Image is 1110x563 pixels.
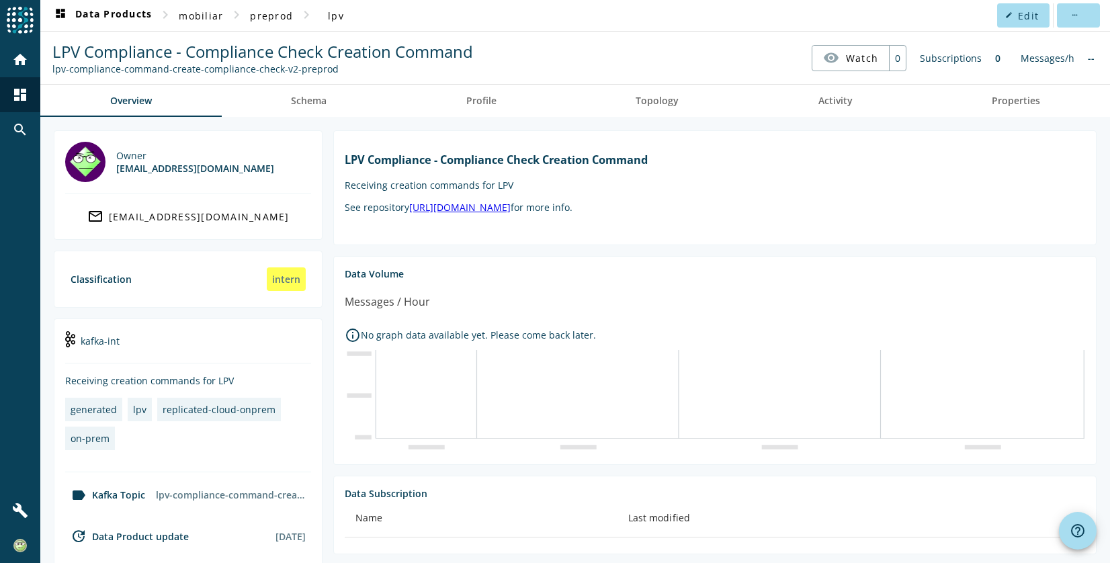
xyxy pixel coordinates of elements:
[345,320,1085,350] div: No graph data available yet. Please come back later.
[913,45,988,71] div: Subscriptions
[275,530,306,543] div: [DATE]
[298,7,314,23] mat-icon: chevron_right
[1070,523,1086,539] mat-icon: help_outline
[1018,9,1039,22] span: Edit
[345,500,617,537] th: Name
[988,45,1007,71] div: 0
[12,52,28,68] mat-icon: home
[1070,11,1078,19] mat-icon: more_horiz
[12,122,28,138] mat-icon: search
[328,9,344,22] span: lpv
[179,9,223,22] span: mobiliar
[71,403,117,416] div: generated
[409,201,511,214] a: [URL][DOMAIN_NAME]
[812,46,889,70] button: Watch
[65,528,189,544] div: Data Product update
[13,539,27,552] img: 4fbb10b3593c638289ef55de7aa3ced9
[116,162,274,175] div: [EMAIL_ADDRESS][DOMAIN_NAME]
[1005,11,1013,19] mat-icon: edit
[617,500,1085,537] th: Last modified
[997,3,1050,28] button: Edit
[1081,45,1101,71] div: No information
[245,3,298,28] button: preprod
[466,96,497,105] span: Profile
[345,487,1085,500] div: Data Subscription
[71,528,87,544] mat-icon: update
[345,267,1085,280] div: Data Volume
[151,483,311,507] div: lpv-compliance-command-create-compliance-check-v2-preprod
[267,267,306,291] div: intern
[109,210,290,223] div: [EMAIL_ADDRESS][DOMAIN_NAME]
[65,487,145,503] div: Kafka Topic
[345,201,1085,214] p: See repository for more info.
[133,403,146,416] div: lpv
[71,487,87,503] mat-icon: label
[345,350,1085,451] img: empty-metrics
[65,142,105,182] img: jakku@mobi.ch
[157,7,173,23] mat-icon: chevron_right
[636,96,679,105] span: Topology
[345,327,361,343] i: info_outline
[314,3,357,28] button: lpv
[823,50,839,66] mat-icon: visibility
[65,331,75,347] img: kafka-int
[52,7,152,24] span: Data Products
[291,96,327,105] span: Schema
[992,96,1040,105] span: Properties
[65,204,311,228] a: [EMAIL_ADDRESS][DOMAIN_NAME]
[12,87,28,103] mat-icon: dashboard
[65,374,311,387] div: Receiving creation commands for LPV
[345,179,1085,191] p: Receiving creation commands for LPV
[87,208,103,224] mat-icon: mail_outline
[52,7,69,24] mat-icon: dashboard
[228,7,245,23] mat-icon: chevron_right
[7,7,34,34] img: spoud-logo.svg
[818,96,853,105] span: Activity
[846,46,878,70] span: Watch
[163,403,275,416] div: replicated-cloud-onprem
[345,153,1085,167] h1: LPV Compliance - Compliance Check Creation Command
[345,294,430,310] div: Messages / Hour
[250,9,293,22] span: preprod
[52,40,473,62] span: LPV Compliance - Compliance Check Creation Command
[47,3,157,28] button: Data Products
[173,3,228,28] button: mobiliar
[71,432,110,445] div: on-prem
[1014,45,1081,71] div: Messages/h
[116,149,274,162] div: Owner
[71,273,132,286] div: Classification
[52,62,473,75] div: Kafka Topic: lpv-compliance-command-create-compliance-check-v2-preprod
[12,503,28,519] mat-icon: build
[889,46,906,71] div: 0
[65,330,311,363] div: kafka-int
[110,96,152,105] span: Overview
